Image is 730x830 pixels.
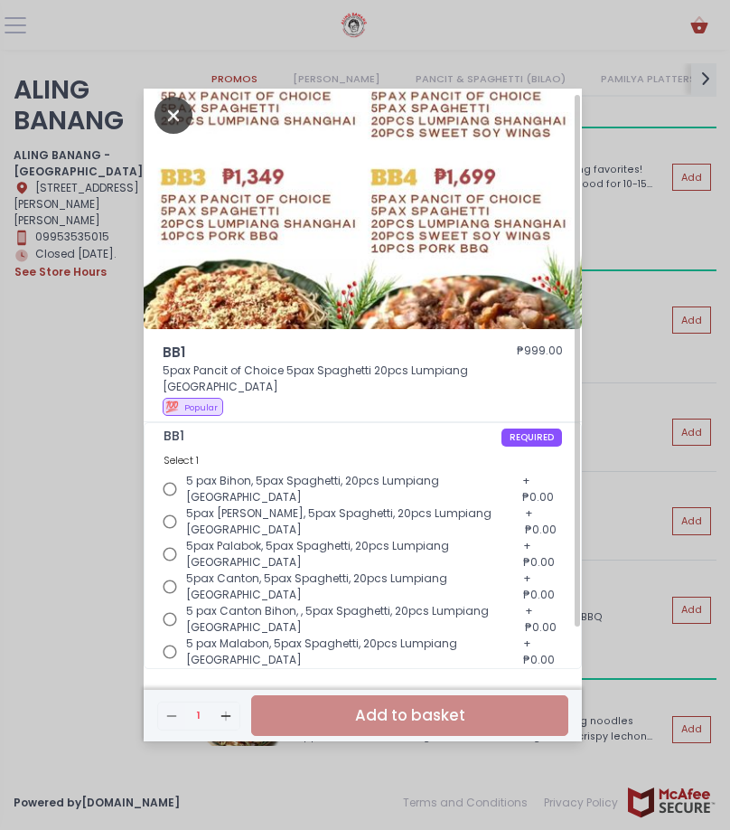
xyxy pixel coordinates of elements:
span: Select 1 [164,453,199,467]
div: ₱999.00 [517,343,563,363]
span: REQUIRED [501,429,562,447]
span: Popular [184,401,218,413]
button: Close [154,106,192,122]
span: BB1 [164,429,501,444]
span: 5 pax Bihon, 5pax Spaghetti, 20pcs Lumpiang [GEOGRAPHIC_DATA] [186,473,502,505]
img: BB1 [144,84,582,330]
div: + ₱0.00 [518,630,562,674]
span: 5pax [PERSON_NAME], 5pax Spaghetti, 20pcs Lumpiang [GEOGRAPHIC_DATA] [186,505,505,538]
span: BB1 [163,343,463,363]
div: + ₱0.00 [518,565,562,608]
span: 5pax Canton, 5pax Spaghetti, 20pcs Lumpiang [GEOGRAPHIC_DATA] [186,571,503,603]
div: + ₱0.00 [518,533,562,576]
div: + ₱0.00 [517,467,562,511]
span: 💯 [165,399,179,414]
div: + ₱0.00 [519,598,562,641]
div: + ₱0.00 [519,500,562,543]
span: 5 pax Malabon, 5pax Spaghetti, 20pcs Lumpiang [GEOGRAPHIC_DATA] [186,636,503,668]
p: 5pax Pancit of Choice 5pax Spaghetti 20pcs Lumpiang [GEOGRAPHIC_DATA] [163,363,563,395]
button: Add to basket [251,695,568,736]
span: 5pax Palabok, 5pax Spaghetti, 20pcs Lumpiang [GEOGRAPHIC_DATA] [186,538,503,571]
span: 5 pax Canton Bihon, , 5pax Spaghetti, 20pcs Lumpiang [GEOGRAPHIC_DATA] [186,603,505,636]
